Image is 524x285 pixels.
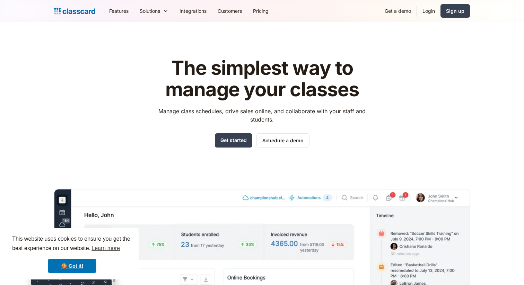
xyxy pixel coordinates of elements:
[215,133,252,148] a: Get started
[174,3,212,19] a: Integrations
[256,133,309,148] a: Schedule a demo
[212,3,247,19] a: Customers
[54,6,95,16] a: home
[446,7,464,15] div: Sign up
[379,3,417,19] a: Get a demo
[104,3,134,19] a: Features
[152,107,372,124] p: Manage class schedules, drive sales online, and collaborate with your staff and students.
[12,235,132,253] span: This website uses cookies to ensure you get the best experience on our website.
[6,228,139,279] div: cookieconsent
[48,259,96,273] a: dismiss cookie message
[134,3,174,19] div: Solutions
[140,7,160,15] div: Solutions
[90,243,121,253] a: learn more about cookies
[417,3,440,19] a: Login
[247,3,274,19] a: Pricing
[440,4,470,18] a: Sign up
[152,57,372,100] h1: The simplest way to manage your classes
